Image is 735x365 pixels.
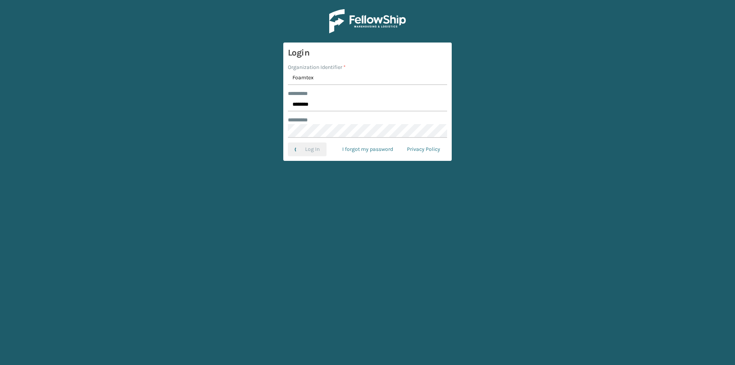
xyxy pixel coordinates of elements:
[288,142,327,156] button: Log In
[335,142,400,156] a: I forgot my password
[288,63,346,71] label: Organization Identifier
[329,9,406,33] img: Logo
[288,47,447,59] h3: Login
[400,142,447,156] a: Privacy Policy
